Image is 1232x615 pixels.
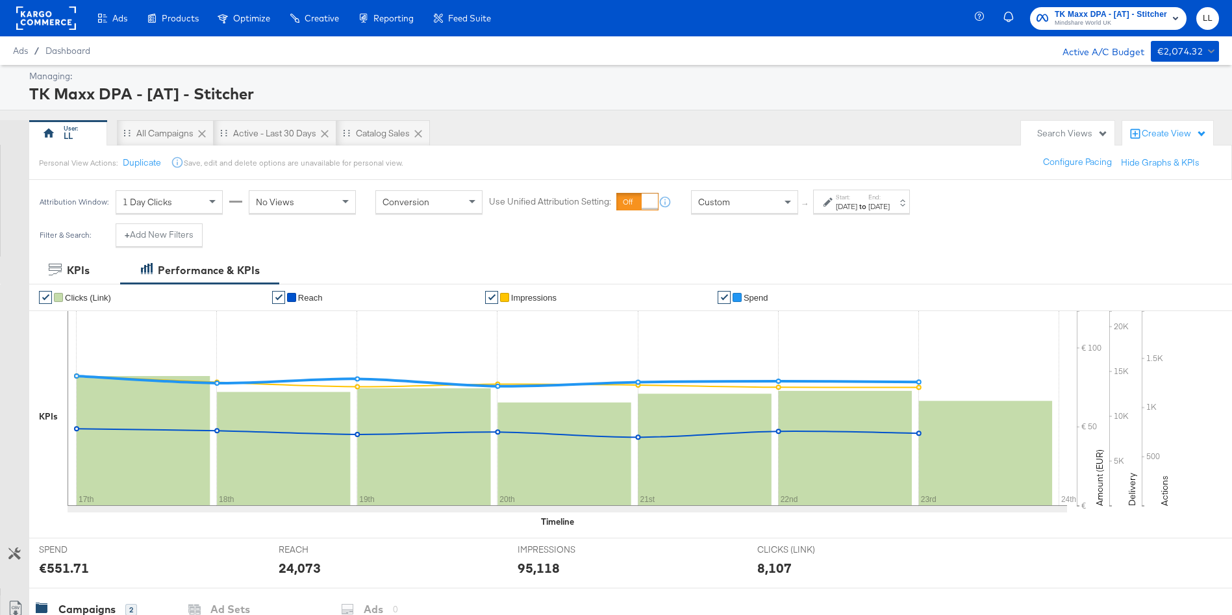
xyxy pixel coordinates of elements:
[39,544,136,556] span: SPEND
[698,196,730,208] span: Custom
[541,516,574,528] div: Timeline
[158,263,260,278] div: Performance & KPIs
[116,223,203,247] button: +Add New Filters
[1157,44,1203,60] div: €2,074.32
[45,45,90,56] a: Dashboard
[162,13,199,23] span: Products
[184,158,403,168] div: Save, edit and delete options are unavailable for personal view.
[298,293,323,303] span: Reach
[343,129,350,136] div: Drag to reorder tab
[489,196,611,208] label: Use Unified Attribution Setting:
[1142,127,1207,140] div: Create View
[112,13,127,23] span: Ads
[718,291,731,304] a: ✔
[448,13,491,23] span: Feed Suite
[1196,7,1219,30] button: LL
[305,13,339,23] span: Creative
[39,197,109,207] div: Attribution Window:
[518,559,560,577] div: 95,118
[123,129,131,136] div: Drag to reorder tab
[39,410,58,423] div: KPIs
[868,193,890,201] label: End:
[868,201,890,212] div: [DATE]
[123,157,161,169] button: Duplicate
[1094,449,1105,506] text: Amount (EUR)
[220,129,227,136] div: Drag to reorder tab
[799,202,812,207] span: ↑
[39,231,92,240] div: Filter & Search:
[356,127,410,140] div: Catalog Sales
[1126,473,1138,506] text: Delivery
[67,263,90,278] div: KPIs
[123,196,172,208] span: 1 Day Clicks
[13,45,28,56] span: Ads
[29,82,1216,105] div: TK Maxx DPA - [AT] - Stitcher
[125,229,130,241] strong: +
[65,293,111,303] span: Clicks (Link)
[757,544,855,556] span: CLICKS (LINK)
[1030,7,1187,30] button: TK Maxx DPA - [AT] - StitcherMindshare World UK
[279,559,321,577] div: 24,073
[1055,8,1167,21] span: TK Maxx DPA - [AT] - Stitcher
[136,127,194,140] div: All Campaigns
[757,559,792,577] div: 8,107
[39,158,118,168] div: Personal View Actions:
[28,45,45,56] span: /
[233,127,316,140] div: Active - Last 30 Days
[64,130,73,142] div: LL
[373,13,414,23] span: Reporting
[836,193,857,201] label: Start:
[1201,11,1214,26] span: LL
[857,201,868,211] strong: to
[1034,151,1121,174] button: Configure Pacing
[1159,475,1170,506] text: Actions
[256,196,294,208] span: No Views
[744,293,768,303] span: Spend
[518,544,615,556] span: IMPRESSIONS
[1037,127,1108,140] div: Search Views
[233,13,270,23] span: Optimize
[29,70,1216,82] div: Managing:
[1151,41,1219,62] button: €2,074.32
[279,544,376,556] span: REACH
[272,291,285,304] a: ✔
[836,201,857,212] div: [DATE]
[511,293,557,303] span: Impressions
[39,291,52,304] a: ✔
[383,196,429,208] span: Conversion
[1121,157,1200,169] button: Hide Graphs & KPIs
[485,291,498,304] a: ✔
[39,559,89,577] div: €551.71
[1049,41,1144,60] div: Active A/C Budget
[1055,18,1167,29] span: Mindshare World UK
